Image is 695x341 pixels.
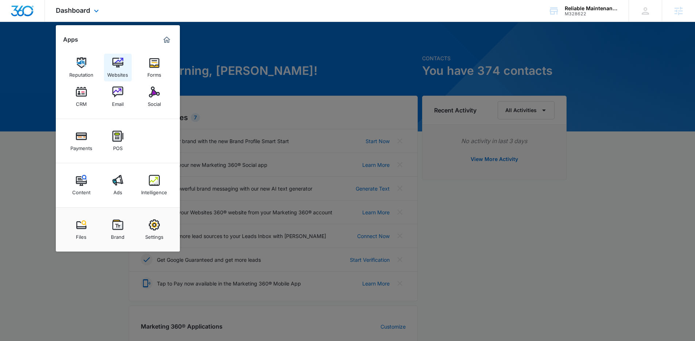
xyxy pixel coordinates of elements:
div: Forms [147,68,161,78]
a: Brand [104,216,132,244]
div: Intelligence [141,186,167,195]
a: Intelligence [140,171,168,199]
a: Content [67,171,95,199]
a: Files [67,216,95,244]
div: Email [112,97,124,107]
a: Forms [140,54,168,81]
a: Ads [104,171,132,199]
a: Websites [104,54,132,81]
div: Settings [145,230,163,240]
div: Ads [113,186,122,195]
div: Files [76,230,86,240]
span: Dashboard [56,7,90,14]
div: Reputation [69,68,93,78]
div: CRM [76,97,87,107]
a: Settings [140,216,168,244]
a: Social [140,83,168,111]
div: Brand [111,230,124,240]
a: POS [104,127,132,155]
div: Social [148,97,161,107]
div: account name [565,5,618,11]
h2: Apps [63,36,78,43]
a: Email [104,83,132,111]
a: Reputation [67,54,95,81]
div: Content [72,186,90,195]
a: Marketing 360® Dashboard [161,34,173,46]
div: POS [113,142,123,151]
div: Payments [70,142,92,151]
div: Websites [107,68,128,78]
a: Payments [67,127,95,155]
a: CRM [67,83,95,111]
div: account id [565,11,618,16]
